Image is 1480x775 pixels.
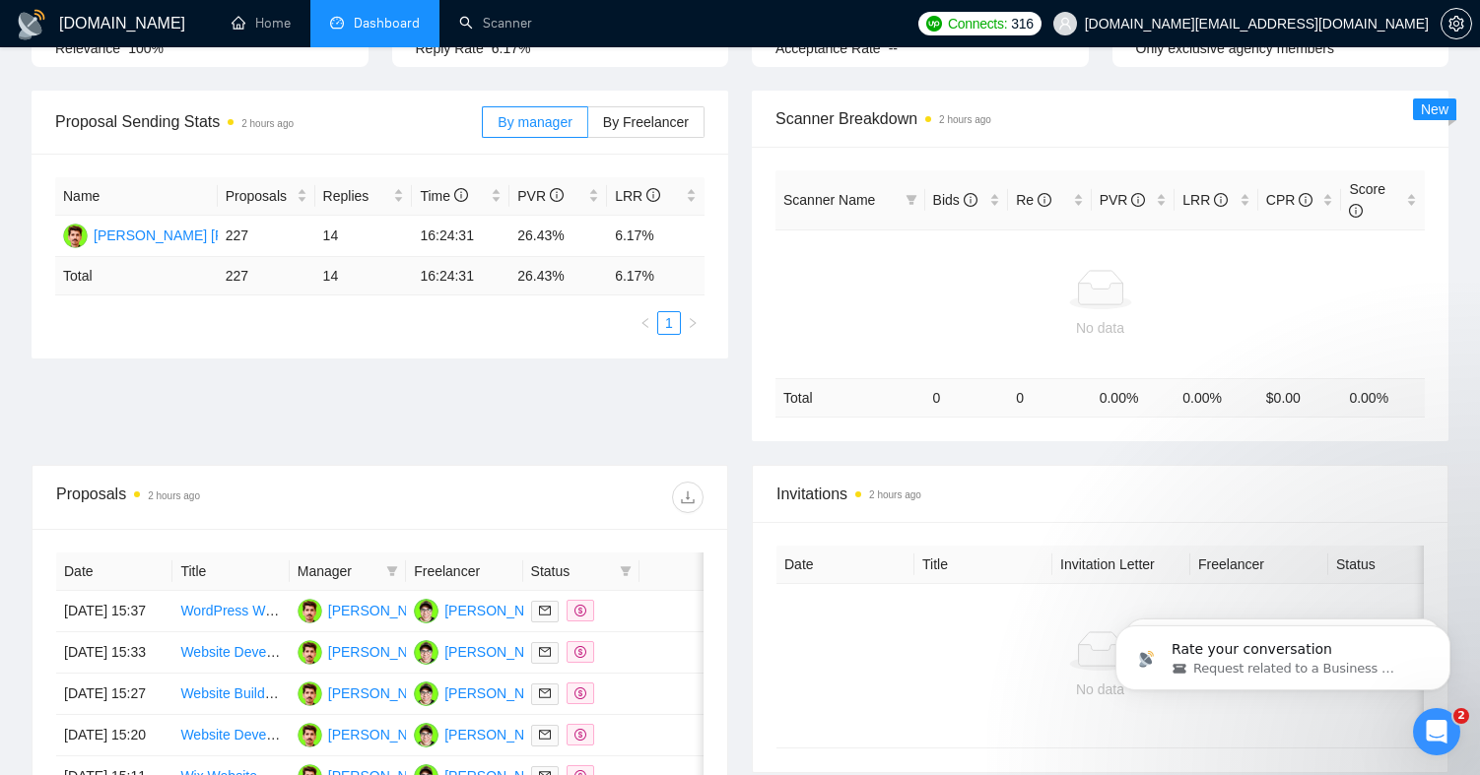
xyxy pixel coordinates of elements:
span: 6.17% [492,40,531,56]
span: Dashboard [354,15,420,32]
span: Proposal Sending Stats [55,109,482,134]
td: 16:24:31 [412,216,509,257]
span: info-circle [1349,204,1363,218]
span: 316 [1011,13,1033,34]
th: Freelancer [406,552,522,591]
span: Time [420,188,467,204]
span: info-circle [454,188,468,202]
a: AU[PERSON_NAME] [PERSON_NAME] [298,643,559,659]
span: mail [539,646,551,658]
span: info-circle [550,188,564,202]
span: Scanner Breakdown [775,106,1425,131]
span: dollar [574,687,586,699]
a: AU[PERSON_NAME] [PERSON_NAME] [298,726,559,742]
span: filter [902,185,921,215]
a: HB[PERSON_NAME] [414,602,558,617]
iframe: Intercom notifications message [1086,584,1480,722]
td: 6.17 % [607,257,705,295]
span: info-circle [1299,193,1312,207]
td: [DATE] 15:27 [56,674,172,715]
span: 2 [1453,708,1469,724]
td: Website Development for Digital Marketing Company [172,632,289,674]
td: 0 [925,378,1009,417]
a: WordPress Website Customization Using Elementor [180,603,499,618]
a: setting [1441,16,1472,32]
a: searchScanner [459,15,532,32]
span: CPR [1266,192,1312,208]
span: Bids [933,192,977,208]
span: Manager [298,560,378,582]
button: right [681,311,705,335]
td: Total [775,378,925,417]
time: 2 hours ago [939,114,991,125]
span: info-circle [646,188,660,202]
li: Previous Page [634,311,657,335]
td: 0.00 % [1175,378,1258,417]
div: [PERSON_NAME] [PERSON_NAME] [328,682,559,704]
td: $ 0.00 [1258,378,1342,417]
span: -- [889,40,898,56]
a: Website Builder/Designer and Developer Needed [180,685,482,701]
div: [PERSON_NAME] [444,682,558,704]
span: dollar [574,605,586,616]
td: [DATE] 15:37 [56,591,172,632]
iframe: Intercom live chat [1413,708,1460,755]
th: Invitation Letter [1052,546,1190,584]
span: Scanner Name [783,192,875,208]
li: Next Page [681,311,705,335]
img: logo [16,9,47,40]
span: Only exclusive agency members [1136,40,1335,56]
span: 100% [128,40,164,56]
th: Date [776,546,914,584]
div: [PERSON_NAME] [PERSON_NAME] [328,641,559,663]
a: 1 [658,312,680,334]
div: [PERSON_NAME] [PERSON_NAME] [328,600,559,621]
img: upwork-logo.png [926,16,942,32]
span: info-circle [1038,193,1051,207]
a: HB[PERSON_NAME] [414,684,558,700]
td: 0.00 % [1092,378,1176,417]
span: mail [539,605,551,616]
span: Re [1016,192,1051,208]
td: 227 [218,257,315,295]
td: Website Builder/Designer and Developer Needed [172,674,289,715]
img: HB [414,599,438,623]
td: 0.00 % [1341,378,1425,417]
span: dollar [574,729,586,741]
td: 6.17% [607,216,705,257]
div: No data [792,678,1408,700]
time: 2 hours ago [148,490,200,501]
th: Freelancer [1190,546,1328,584]
a: AU[PERSON_NAME] [PERSON_NAME] [63,226,324,242]
span: Proposals [226,185,293,207]
li: 1 [657,311,681,335]
img: HB [414,640,438,665]
span: download [673,489,703,505]
span: Status [531,560,612,582]
div: [PERSON_NAME] [PERSON_NAME] [328,724,559,745]
span: By manager [498,114,572,130]
span: Score [1349,181,1385,219]
span: filter [616,556,636,586]
span: dashboard [330,16,344,30]
span: Relevance [55,40,120,56]
td: WordPress Website Customization Using Elementor [172,591,289,632]
div: [PERSON_NAME] [PERSON_NAME] [94,225,324,246]
a: homeHome [232,15,291,32]
span: filter [386,565,398,577]
th: Date [56,552,172,591]
span: LRR [615,188,660,204]
div: [PERSON_NAME] [444,600,558,621]
a: HB[PERSON_NAME] [414,726,558,742]
span: filter [906,194,917,206]
time: 2 hours ago [869,489,921,500]
img: AU [63,224,88,248]
span: Replies [323,185,390,207]
td: [DATE] 15:20 [56,715,172,756]
button: download [672,482,704,513]
td: [DATE] 15:33 [56,632,172,674]
span: info-circle [1214,193,1228,207]
span: info-circle [1131,193,1145,207]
